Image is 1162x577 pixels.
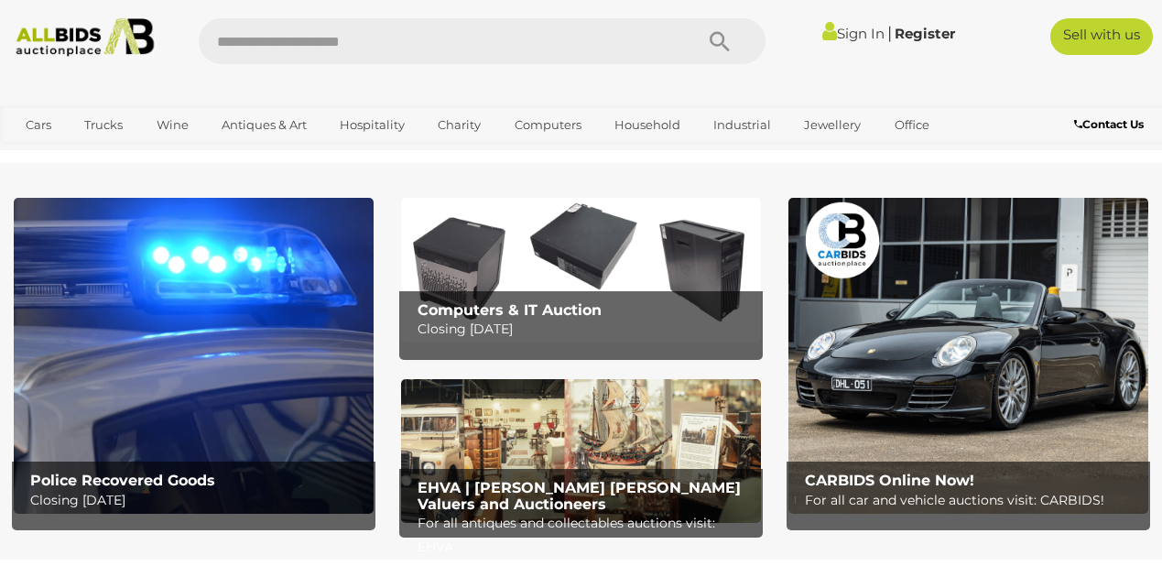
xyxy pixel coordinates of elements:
img: Police Recovered Goods [14,198,374,513]
a: CARBIDS Online Now! CARBIDS Online Now! For all car and vehicle auctions visit: CARBIDS! [788,198,1148,513]
img: Computers & IT Auction [401,198,761,342]
img: CARBIDS Online Now! [788,198,1148,513]
p: Closing [DATE] [30,489,367,512]
b: CARBIDS Online Now! [805,472,974,489]
a: Jewellery [792,110,873,140]
span: | [887,23,892,43]
p: For all car and vehicle auctions visit: CARBIDS! [805,489,1142,512]
a: Register [895,25,955,42]
b: Police Recovered Goods [30,472,215,489]
a: Hospitality [328,110,417,140]
a: [GEOGRAPHIC_DATA] [84,140,238,170]
img: EHVA | Evans Hastings Valuers and Auctioneers [401,379,761,523]
b: Computers & IT Auction [418,301,602,319]
a: Sell with us [1050,18,1153,55]
p: Closing [DATE] [418,318,755,341]
img: Allbids.com.au [8,18,162,57]
p: For all antiques and collectables auctions visit: EHVA [418,512,755,558]
a: Computers & IT Auction Computers & IT Auction Closing [DATE] [401,198,761,342]
a: Office [883,110,941,140]
a: Police Recovered Goods Police Recovered Goods Closing [DATE] [14,198,374,513]
a: Antiques & Art [210,110,319,140]
a: Computers [503,110,593,140]
a: Household [603,110,692,140]
a: Industrial [701,110,783,140]
a: Contact Us [1074,114,1148,135]
a: Trucks [72,110,135,140]
button: Search [674,18,766,64]
b: Contact Us [1074,117,1144,131]
a: Wine [145,110,201,140]
a: Sports [14,140,75,170]
a: Charity [426,110,493,140]
a: Sign In [822,25,885,42]
b: EHVA | [PERSON_NAME] [PERSON_NAME] Valuers and Auctioneers [418,479,741,513]
a: EHVA | Evans Hastings Valuers and Auctioneers EHVA | [PERSON_NAME] [PERSON_NAME] Valuers and Auct... [401,379,761,523]
a: Cars [14,110,63,140]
